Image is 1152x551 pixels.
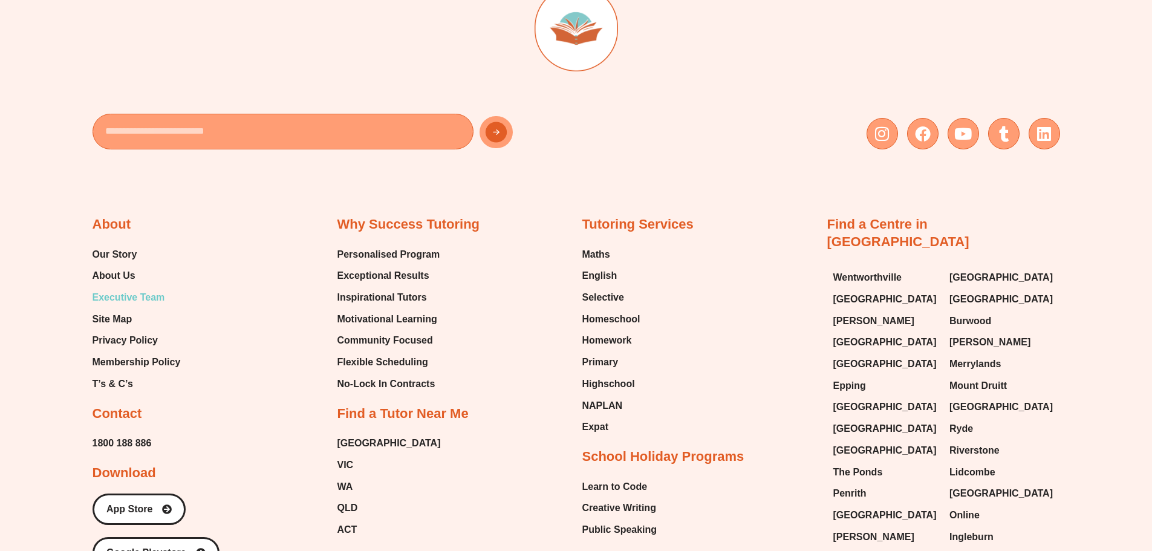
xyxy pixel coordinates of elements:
[582,353,640,371] a: Primary
[833,484,938,503] a: Penrith
[337,521,441,539] a: ACT
[949,442,1000,460] span: Riverstone
[337,289,440,307] a: Inspirational Tutors
[833,333,937,351] span: [GEOGRAPHIC_DATA]
[337,375,440,393] a: No-Lock In Contracts
[93,289,181,307] a: Executive Team
[833,290,938,308] a: [GEOGRAPHIC_DATA]
[582,310,640,328] a: Homeschool
[93,114,570,155] form: New Form
[93,267,135,285] span: About Us
[949,420,973,438] span: Ryde
[833,528,914,546] span: [PERSON_NAME]
[833,377,866,395] span: Epping
[949,290,1053,308] span: [GEOGRAPHIC_DATA]
[93,267,181,285] a: About Us
[949,355,1001,373] span: Merrylands
[949,484,1053,503] span: [GEOGRAPHIC_DATA]
[833,420,938,438] a: [GEOGRAPHIC_DATA]
[93,331,181,350] a: Privacy Policy
[951,414,1152,551] iframe: Chat Widget
[582,418,640,436] a: Expat
[337,499,358,517] span: QLD
[949,333,1054,351] a: [PERSON_NAME]
[337,310,437,328] span: Motivational Learning
[582,289,624,307] span: Selective
[337,456,354,474] span: VIC
[582,331,640,350] a: Homework
[833,463,883,481] span: The Ponds
[582,353,619,371] span: Primary
[93,310,181,328] a: Site Map
[582,478,648,496] span: Learn to Code
[93,216,131,233] h2: About
[949,484,1054,503] a: [GEOGRAPHIC_DATA]
[582,499,656,517] span: Creative Writing
[93,289,165,307] span: Executive Team
[582,375,640,393] a: Highschool
[582,397,640,415] a: NAPLAN
[949,312,1054,330] a: Burwood
[833,312,914,330] span: [PERSON_NAME]
[337,216,480,233] h2: Why Success Tutoring
[833,484,867,503] span: Penrith
[337,267,429,285] span: Exceptional Results
[337,310,440,328] a: Motivational Learning
[833,333,938,351] a: [GEOGRAPHIC_DATA]
[949,377,1054,395] a: Mount Druitt
[337,521,357,539] span: ACT
[949,442,1054,460] a: Riverstone
[337,405,469,423] h2: Find a Tutor Near Me
[833,269,938,287] a: Wentworthville
[949,528,1054,546] a: Ingleburn
[337,289,427,307] span: Inspirational Tutors
[93,494,186,525] a: App Store
[337,353,440,371] a: Flexible Scheduling
[93,434,152,452] a: 1800 188 886
[833,506,938,524] a: [GEOGRAPHIC_DATA]
[337,375,435,393] span: No-Lock In Contracts
[949,333,1030,351] span: [PERSON_NAME]
[949,506,980,524] span: Online
[833,420,937,438] span: [GEOGRAPHIC_DATA]
[833,355,938,373] a: [GEOGRAPHIC_DATA]
[93,310,132,328] span: Site Map
[949,269,1053,287] span: [GEOGRAPHIC_DATA]
[833,377,938,395] a: Epping
[949,398,1054,416] a: [GEOGRAPHIC_DATA]
[949,463,1054,481] a: Lidcombe
[833,269,902,287] span: Wentworthville
[833,398,938,416] a: [GEOGRAPHIC_DATA]
[337,499,441,517] a: QLD
[582,499,657,517] a: Creative Writing
[337,353,428,371] span: Flexible Scheduling
[582,216,694,233] h2: Tutoring Services
[337,478,441,496] a: WA
[582,289,640,307] a: Selective
[833,528,938,546] a: [PERSON_NAME]
[93,375,133,393] span: T’s & C’s
[337,267,440,285] a: Exceptional Results
[582,331,632,350] span: Homework
[582,448,744,466] h2: School Holiday Programs
[833,398,937,416] span: [GEOGRAPHIC_DATA]
[582,246,610,264] span: Maths
[833,355,937,373] span: [GEOGRAPHIC_DATA]
[582,418,609,436] span: Expat
[949,269,1054,287] a: [GEOGRAPHIC_DATA]
[337,246,440,264] a: Personalised Program
[833,442,937,460] span: [GEOGRAPHIC_DATA]
[93,353,181,371] span: Membership Policy
[833,442,938,460] a: [GEOGRAPHIC_DATA]
[93,465,156,482] h2: Download
[949,420,1054,438] a: Ryde
[582,246,640,264] a: Maths
[582,478,657,496] a: Learn to Code
[93,375,181,393] a: T’s & C’s
[949,528,994,546] span: Ingleburn
[582,521,657,539] a: Public Speaking
[337,331,433,350] span: Community Focused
